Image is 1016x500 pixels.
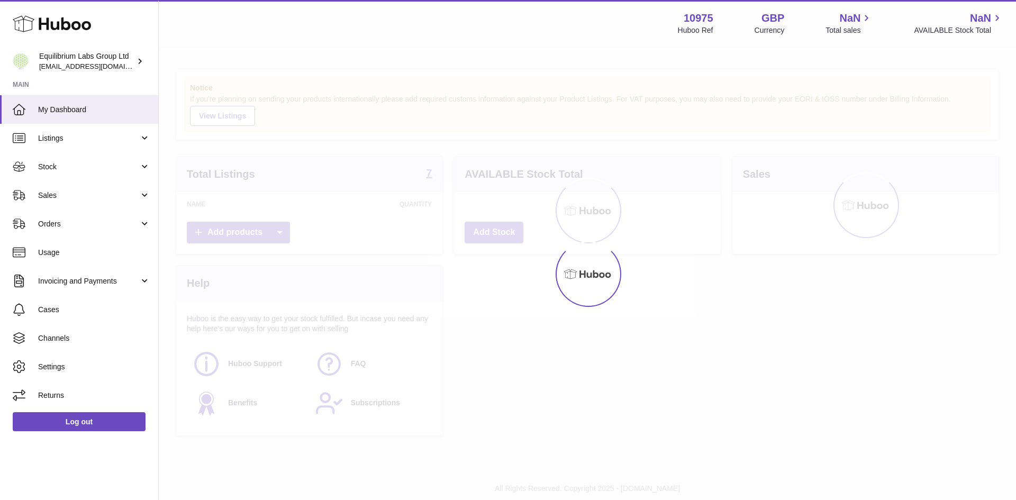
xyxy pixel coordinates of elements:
[678,25,713,35] div: Huboo Ref
[761,11,784,25] strong: GBP
[38,276,139,286] span: Invoicing and Payments
[38,162,139,172] span: Stock
[38,333,150,343] span: Channels
[839,11,860,25] span: NaN
[825,25,873,35] span: Total sales
[39,62,156,70] span: [EMAIL_ADDRESS][DOMAIN_NAME]
[38,390,150,401] span: Returns
[970,11,991,25] span: NaN
[13,53,29,69] img: internalAdmin-10975@internal.huboo.com
[39,51,134,71] div: Equilibrium Labs Group Ltd
[38,362,150,372] span: Settings
[38,248,150,258] span: Usage
[38,190,139,201] span: Sales
[684,11,713,25] strong: 10975
[38,105,150,115] span: My Dashboard
[914,25,1003,35] span: AVAILABLE Stock Total
[755,25,785,35] div: Currency
[13,412,146,431] a: Log out
[825,11,873,35] a: NaN Total sales
[38,305,150,315] span: Cases
[38,133,139,143] span: Listings
[914,11,1003,35] a: NaN AVAILABLE Stock Total
[38,219,139,229] span: Orders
